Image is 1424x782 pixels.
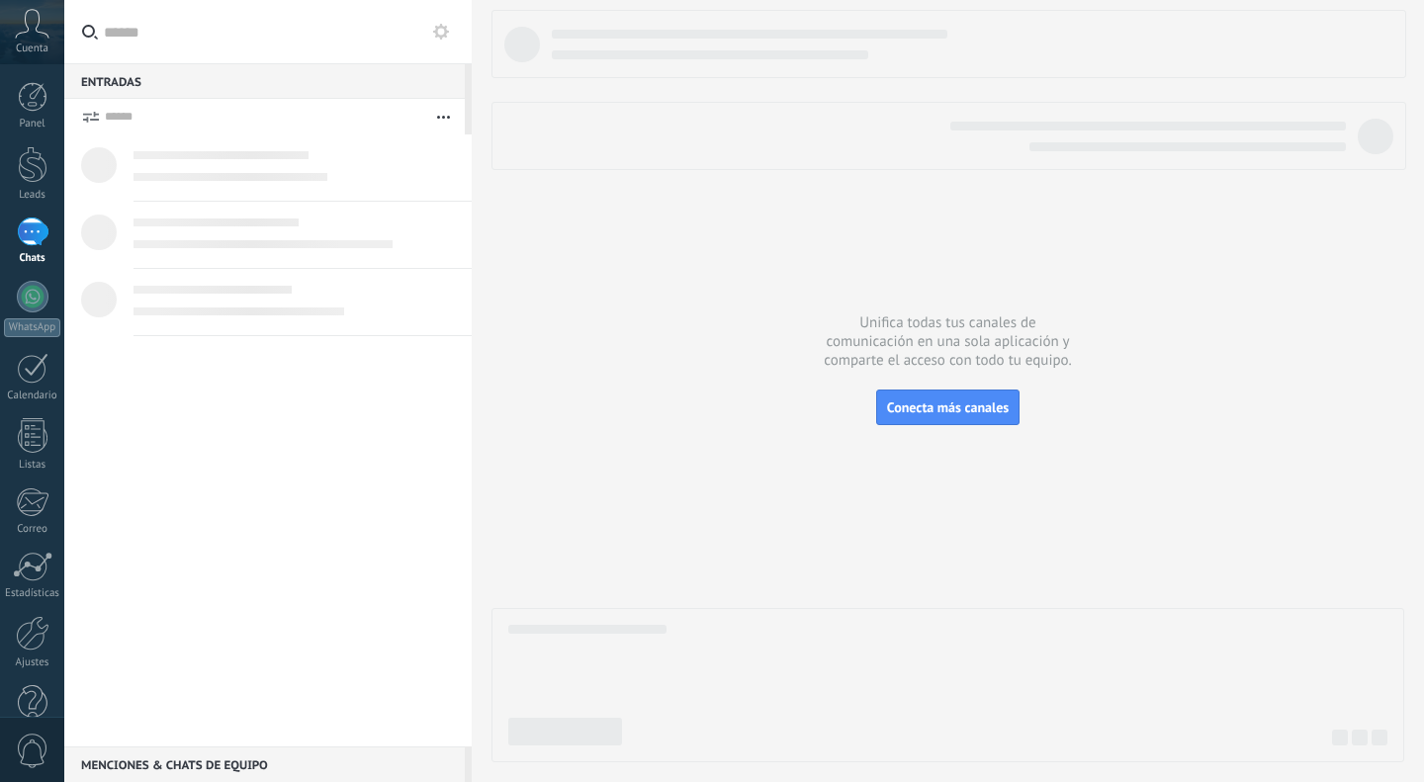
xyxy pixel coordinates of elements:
div: Chats [4,252,61,265]
div: WhatsApp [4,318,60,337]
div: Correo [4,523,61,536]
div: Ajustes [4,656,61,669]
span: Cuenta [16,43,48,55]
div: Entradas [64,63,465,99]
div: Panel [4,118,61,130]
div: Listas [4,459,61,472]
div: Leads [4,189,61,202]
div: Estadísticas [4,587,61,600]
div: Menciones & Chats de equipo [64,746,465,782]
span: Conecta más canales [887,398,1009,416]
div: Calendario [4,390,61,402]
button: Conecta más canales [876,390,1020,425]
